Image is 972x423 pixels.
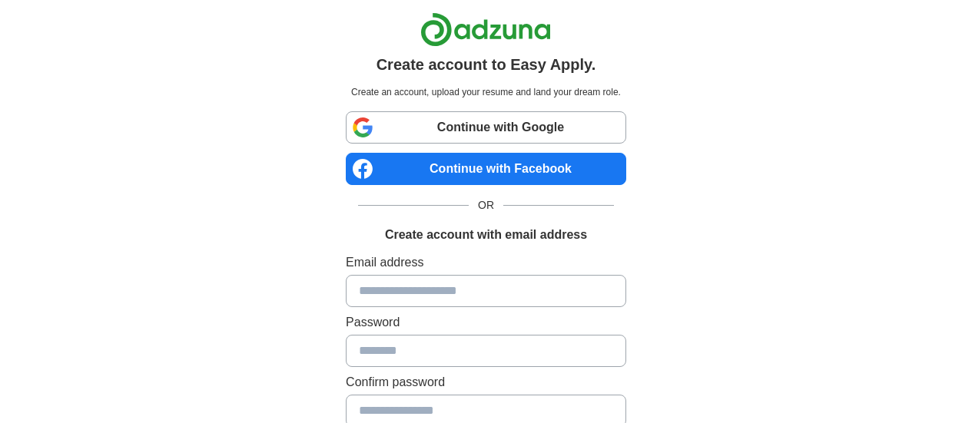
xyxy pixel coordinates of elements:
p: Create an account, upload your resume and land your dream role. [349,85,623,99]
h1: Create account to Easy Apply. [377,53,596,76]
a: Continue with Google [346,111,626,144]
label: Email address [346,253,626,272]
h1: Create account with email address [385,226,587,244]
a: Continue with Facebook [346,153,626,185]
span: OR [469,197,503,213]
label: Confirm password [346,373,626,392]
label: Password [346,313,626,332]
img: Adzuna logo [420,12,551,47]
